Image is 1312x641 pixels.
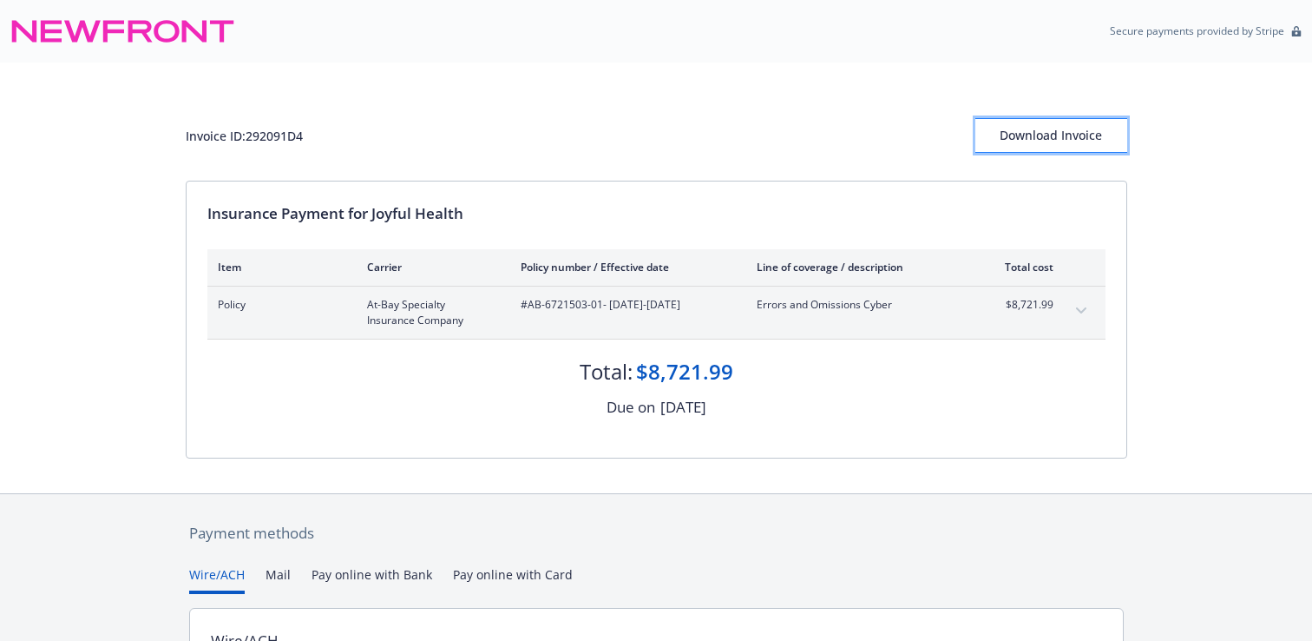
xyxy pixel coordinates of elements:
div: Insurance Payment for Joyful Health [207,202,1105,225]
span: At-Bay Specialty Insurance Company [367,297,493,328]
div: Total cost [988,260,1053,274]
div: Payment methods [189,522,1124,545]
div: PolicyAt-Bay Specialty Insurance Company#AB-6721503-01- [DATE]-[DATE]Errors and Omissions Cyber$8... [207,287,1105,339]
button: Wire/ACH [189,565,245,594]
span: #AB-6721503-01 - [DATE]-[DATE] [521,297,729,313]
button: Pay online with Card [453,565,573,594]
div: Total: [580,357,633,387]
button: Download Invoice [975,118,1127,153]
div: Line of coverage / description [757,260,961,274]
div: $8,721.99 [636,357,733,387]
p: Secure payments provided by Stripe [1110,23,1284,38]
div: Policy number / Effective date [521,260,729,274]
span: Errors and Omissions Cyber [757,297,961,313]
div: Item [218,260,339,274]
button: Mail [266,565,291,594]
span: Policy [218,297,339,313]
button: expand content [1067,297,1095,325]
button: Pay online with Bank [312,565,432,594]
span: $8,721.99 [988,297,1053,313]
div: Download Invoice [975,119,1127,152]
div: Due on [607,396,655,419]
div: Invoice ID: 292091D4 [186,127,303,145]
div: Carrier [367,260,493,274]
div: [DATE] [660,396,706,419]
